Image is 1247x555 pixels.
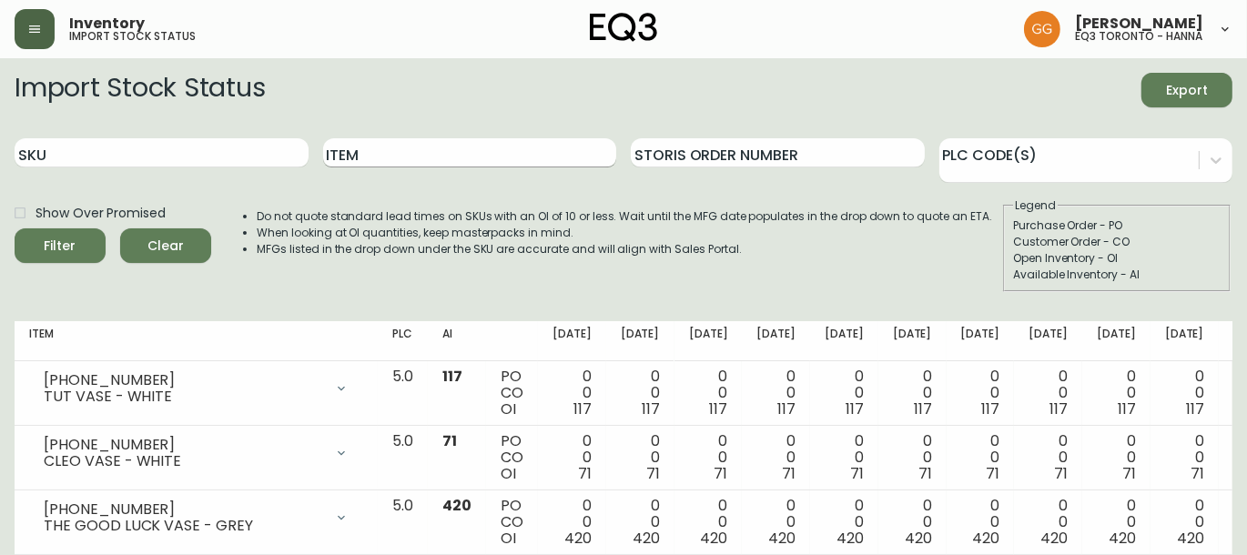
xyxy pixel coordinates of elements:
[442,495,471,516] span: 420
[44,437,323,453] div: [PHONE_NUMBER]
[1151,321,1219,361] th: [DATE]
[501,368,523,418] div: PO CO
[777,399,796,419] span: 117
[642,399,660,419] span: 117
[1118,399,1136,419] span: 117
[69,16,145,31] span: Inventory
[501,528,516,549] span: OI
[35,204,166,223] span: Show Over Promised
[878,321,947,361] th: [DATE]
[553,368,592,418] div: 0 0
[914,399,932,419] span: 117
[742,321,810,361] th: [DATE]
[982,399,1000,419] span: 117
[621,368,660,418] div: 0 0
[564,528,592,549] span: 420
[825,433,864,482] div: 0 0
[1082,321,1151,361] th: [DATE]
[257,241,992,257] li: MFGs listed in the drop down under the SKU are accurate and will align with Sales Portal.
[29,498,363,538] div: [PHONE_NUMBER]THE GOOD LUCK VASE - GREY
[378,361,428,426] td: 5.0
[973,528,1000,549] span: 420
[378,490,428,555] td: 5.0
[1013,197,1058,214] legend: Legend
[674,321,743,361] th: [DATE]
[689,498,728,547] div: 0 0
[756,368,796,418] div: 0 0
[1191,463,1204,484] span: 71
[135,235,197,257] span: Clear
[44,501,323,518] div: [PHONE_NUMBER]
[1075,31,1202,42] h5: eq3 toronto - hanna
[606,321,674,361] th: [DATE]
[44,388,323,405] div: TUT VASE - WHITE
[1024,11,1060,47] img: dbfc93a9366efef7dcc9a31eef4d00a7
[633,528,660,549] span: 420
[501,399,516,419] span: OI
[1097,433,1136,482] div: 0 0
[846,399,864,419] span: 117
[29,433,363,473] div: [PHONE_NUMBER]CLEO VASE - WHITE
[810,321,878,361] th: [DATE]
[378,426,428,490] td: 5.0
[961,433,1000,482] div: 0 0
[918,463,932,484] span: 71
[1040,528,1068,549] span: 420
[710,399,728,419] span: 117
[44,453,323,469] div: CLEO VASE - WHITE
[538,321,606,361] th: [DATE]
[15,321,378,361] th: Item
[1029,368,1068,418] div: 0 0
[442,366,462,387] span: 117
[987,463,1000,484] span: 71
[1013,250,1221,267] div: Open Inventory - OI
[1177,528,1204,549] span: 420
[1013,267,1221,283] div: Available Inventory - AI
[825,498,864,547] div: 0 0
[850,463,864,484] span: 71
[1186,399,1204,419] span: 117
[905,528,932,549] span: 420
[1054,463,1068,484] span: 71
[836,528,864,549] span: 420
[715,463,728,484] span: 71
[590,13,657,42] img: logo
[1049,399,1068,419] span: 117
[1165,368,1204,418] div: 0 0
[15,73,265,107] h2: Import Stock Status
[646,463,660,484] span: 71
[1097,368,1136,418] div: 0 0
[893,498,932,547] div: 0 0
[501,463,516,484] span: OI
[44,518,323,534] div: THE GOOD LUCK VASE - GREY
[825,368,864,418] div: 0 0
[756,498,796,547] div: 0 0
[501,433,523,482] div: PO CO
[1097,498,1136,547] div: 0 0
[1013,234,1221,250] div: Customer Order - CO
[961,498,1000,547] div: 0 0
[689,433,728,482] div: 0 0
[621,433,660,482] div: 0 0
[756,433,796,482] div: 0 0
[257,208,992,225] li: Do not quote standard lead times on SKUs with an OI of 10 or less. Wait until the MFG date popula...
[501,498,523,547] div: PO CO
[1122,463,1136,484] span: 71
[1029,498,1068,547] div: 0 0
[44,372,323,388] div: [PHONE_NUMBER]
[573,399,592,419] span: 117
[1075,16,1203,31] span: [PERSON_NAME]
[29,368,363,409] div: [PHONE_NUMBER]TUT VASE - WHITE
[701,528,728,549] span: 420
[782,463,796,484] span: 71
[689,368,728,418] div: 0 0
[1165,498,1204,547] div: 0 0
[257,225,992,241] li: When looking at OI quantities, keep masterpacks in mind.
[553,433,592,482] div: 0 0
[947,321,1015,361] th: [DATE]
[893,368,932,418] div: 0 0
[428,321,486,361] th: AI
[442,430,457,451] span: 71
[378,321,428,361] th: PLC
[893,433,932,482] div: 0 0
